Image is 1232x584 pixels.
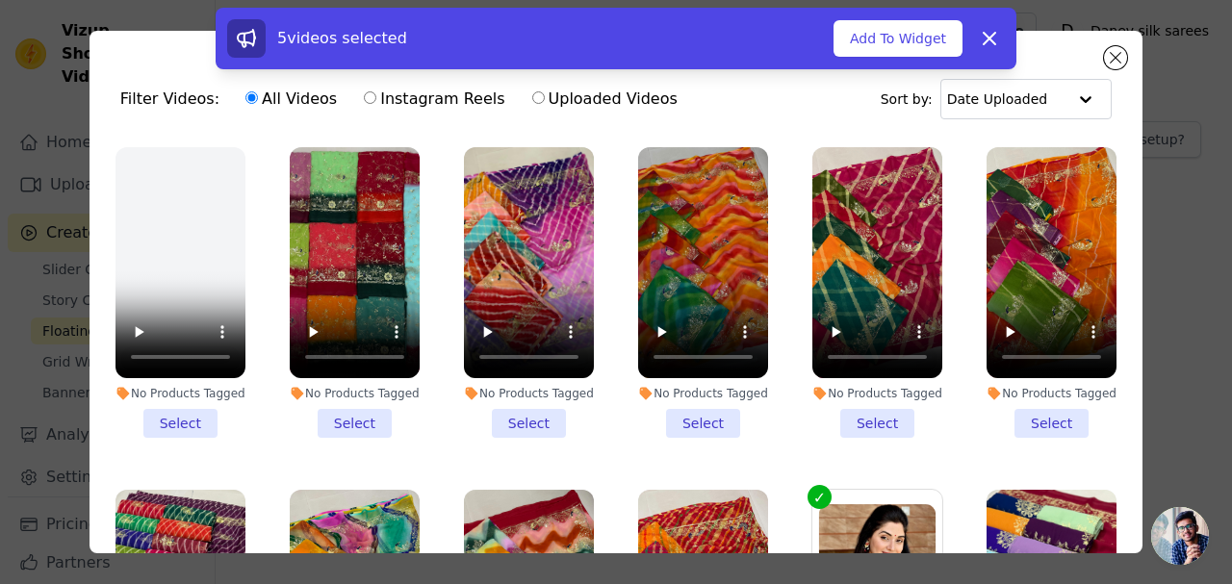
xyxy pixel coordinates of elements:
[1151,507,1209,565] a: Open chat
[987,386,1116,401] div: No Products Tagged
[290,386,420,401] div: No Products Tagged
[812,386,942,401] div: No Products Tagged
[115,386,245,401] div: No Products Tagged
[881,79,1113,119] div: Sort by:
[120,77,688,121] div: Filter Videos:
[277,29,407,47] span: 5 videos selected
[834,20,962,57] button: Add To Widget
[638,386,768,401] div: No Products Tagged
[363,87,505,112] label: Instagram Reels
[464,386,594,401] div: No Products Tagged
[244,87,338,112] label: All Videos
[531,87,679,112] label: Uploaded Videos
